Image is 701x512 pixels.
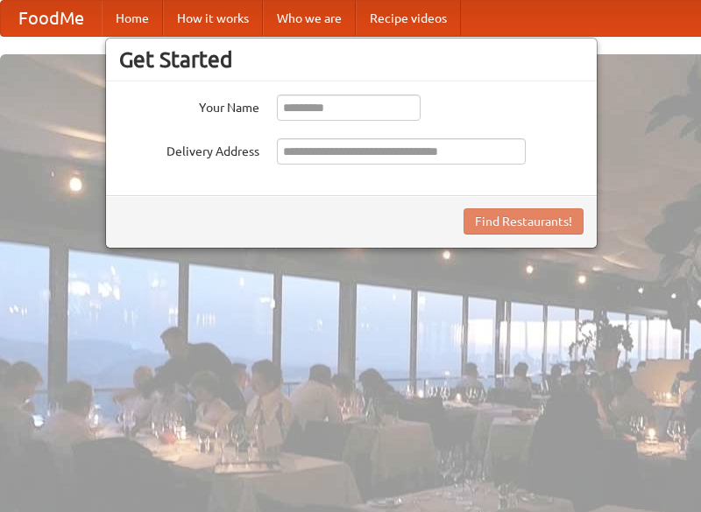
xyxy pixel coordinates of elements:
a: Recipe videos [356,1,461,36]
button: Find Restaurants! [464,208,584,235]
a: How it works [163,1,263,36]
label: Your Name [119,95,259,116]
a: Home [102,1,163,36]
label: Delivery Address [119,138,259,160]
h3: Get Started [119,46,584,73]
a: FoodMe [1,1,102,36]
a: Who we are [263,1,356,36]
